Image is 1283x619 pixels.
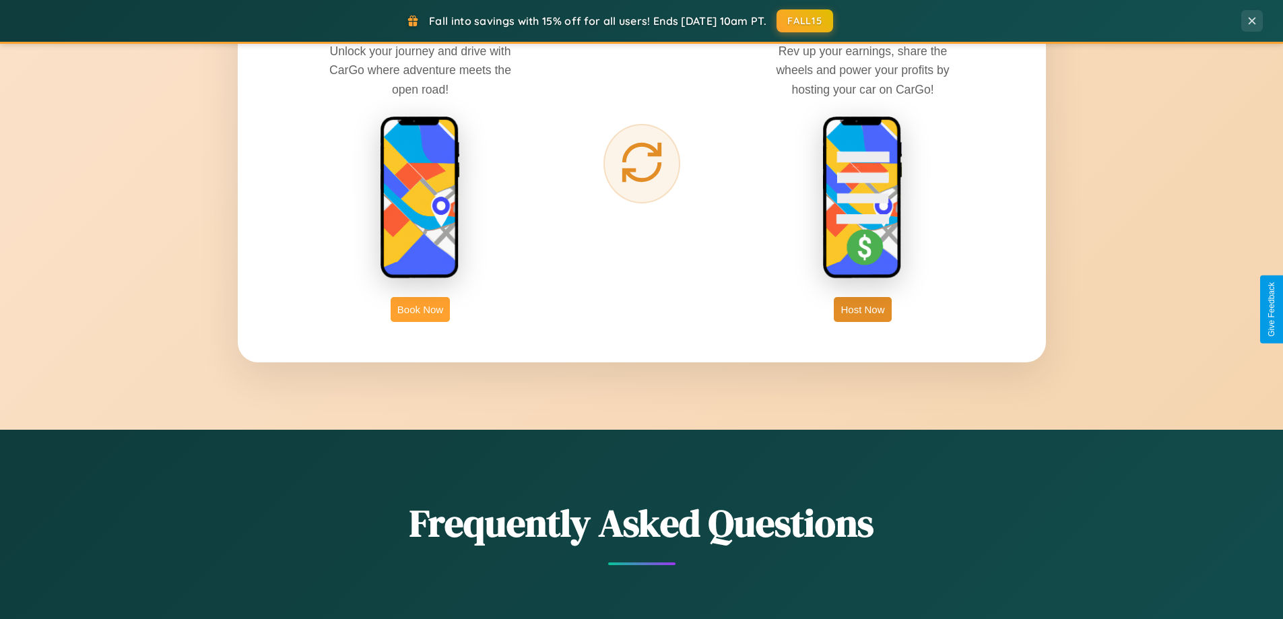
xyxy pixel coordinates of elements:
div: Give Feedback [1267,282,1276,337]
p: Unlock your journey and drive with CarGo where adventure meets the open road! [319,42,521,98]
h2: Frequently Asked Questions [238,497,1046,549]
button: FALL15 [777,9,833,32]
img: rent phone [380,116,461,280]
p: Rev up your earnings, share the wheels and power your profits by hosting your car on CarGo! [762,42,964,98]
button: Host Now [834,297,891,322]
button: Book Now [391,297,450,322]
img: host phone [822,116,903,280]
span: Fall into savings with 15% off for all users! Ends [DATE] 10am PT. [429,14,766,28]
